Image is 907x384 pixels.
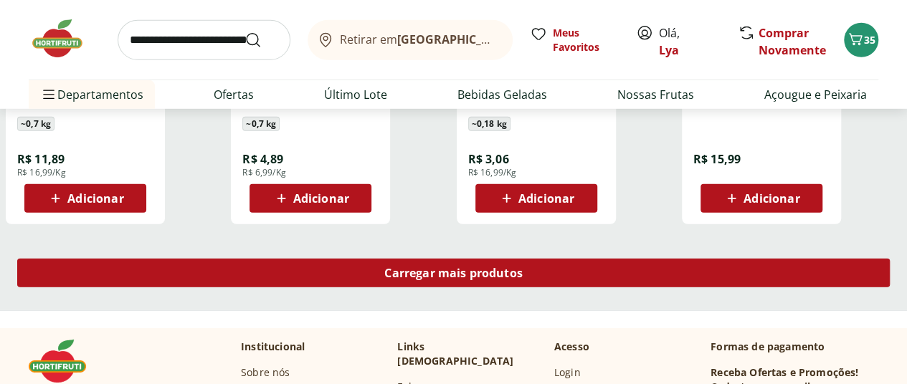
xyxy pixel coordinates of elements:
a: Meus Favoritos [530,26,619,54]
span: Adicionar [67,193,123,204]
button: Adicionar [250,184,371,213]
button: Carrinho [844,23,878,57]
span: R$ 11,89 [17,151,65,167]
a: Bebidas Geladas [457,86,547,103]
img: Hortifruti [29,340,100,383]
span: Adicionar [518,193,574,204]
a: Sobre nós [241,365,290,380]
a: Nossas Frutas [617,86,694,103]
a: Último Lote [324,86,387,103]
img: Hortifruti [29,17,100,60]
span: Adicionar [293,193,349,204]
button: Submit Search [244,32,279,49]
span: Retirar em [340,33,498,46]
a: Ofertas [214,86,254,103]
span: R$ 4,89 [242,151,283,167]
input: search [118,20,290,60]
span: ~ 0,7 kg [17,117,54,131]
span: Departamentos [40,77,143,112]
a: Lya [659,42,679,58]
span: R$ 16,99/Kg [468,167,517,178]
span: Carregar mais produtos [384,267,523,279]
span: ~ 0,18 kg [468,117,511,131]
button: Retirar em[GEOGRAPHIC_DATA]/[GEOGRAPHIC_DATA] [308,20,513,60]
span: Meus Favoritos [553,26,619,54]
p: Links [DEMOGRAPHIC_DATA] [397,340,542,368]
span: R$ 6,99/Kg [242,167,286,178]
a: Açougue e Peixaria [764,86,867,103]
span: R$ 3,06 [468,151,509,167]
button: Adicionar [701,184,822,213]
button: Adicionar [24,184,146,213]
b: [GEOGRAPHIC_DATA]/[GEOGRAPHIC_DATA] [397,32,639,47]
p: Institucional [241,340,305,354]
span: 35 [864,33,875,47]
button: Adicionar [475,184,597,213]
h3: Receba Ofertas e Promoções! [711,365,858,380]
p: Acesso [554,340,589,354]
span: ~ 0,7 kg [242,117,280,131]
p: Formas de pagamento [711,340,878,354]
span: R$ 15,99 [693,151,741,167]
a: Login [554,365,581,380]
span: R$ 16,99/Kg [17,167,66,178]
span: Olá, [659,24,723,59]
a: Carregar mais produtos [17,259,890,293]
button: Menu [40,77,57,112]
a: Comprar Novamente [759,25,826,58]
span: Adicionar [744,193,799,204]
